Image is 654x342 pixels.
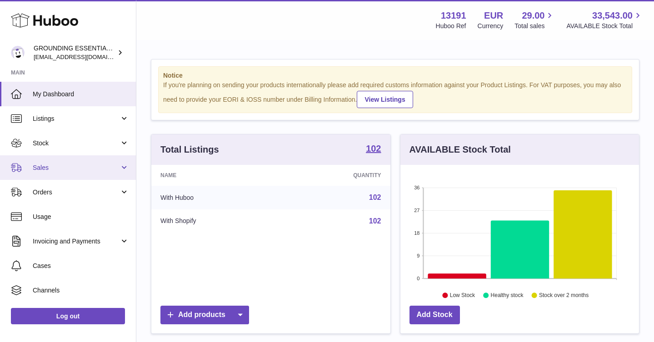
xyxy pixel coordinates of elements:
span: [EMAIL_ADDRESS][DOMAIN_NAME] [34,53,134,60]
span: AVAILABLE Stock Total [566,22,643,30]
a: 102 [366,144,381,155]
strong: EUR [484,10,503,22]
text: 27 [414,208,419,213]
img: espenwkopperud@gmail.com [11,46,25,59]
span: Orders [33,188,120,197]
a: Log out [11,308,125,324]
td: With Shopify [151,209,280,233]
strong: Notice [163,71,627,80]
a: View Listings [357,91,413,108]
span: Invoicing and Payments [33,237,120,246]
div: If you're planning on sending your products internationally please add required customs informati... [163,81,627,108]
div: Currency [478,22,504,30]
span: Listings [33,114,120,123]
text: Low Stock [449,292,475,298]
a: 102 [369,193,381,201]
span: Cases [33,262,129,270]
a: 102 [369,217,381,225]
a: 33,543.00 AVAILABLE Stock Total [566,10,643,30]
strong: 102 [366,144,381,153]
span: Sales [33,164,120,172]
div: Huboo Ref [436,22,466,30]
text: Stock over 2 months [539,292,589,298]
strong: 13191 [441,10,466,22]
th: Name [151,165,280,186]
span: My Dashboard [33,90,129,99]
span: Channels [33,286,129,295]
h3: Total Listings [160,144,219,156]
span: Stock [33,139,120,148]
td: With Huboo [151,186,280,209]
text: 9 [417,253,419,258]
a: Add products [160,306,249,324]
span: 33,543.00 [592,10,633,22]
span: 29.00 [522,10,544,22]
text: 0 [417,276,419,281]
h3: AVAILABLE Stock Total [409,144,511,156]
a: 29.00 Total sales [514,10,555,30]
div: GROUNDING ESSENTIALS INTERNATIONAL SLU [34,44,115,61]
text: Healthy stock [490,292,524,298]
a: Add Stock [409,306,460,324]
th: Quantity [280,165,390,186]
text: 18 [414,230,419,236]
span: Total sales [514,22,555,30]
text: 36 [414,185,419,190]
span: Usage [33,213,129,221]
